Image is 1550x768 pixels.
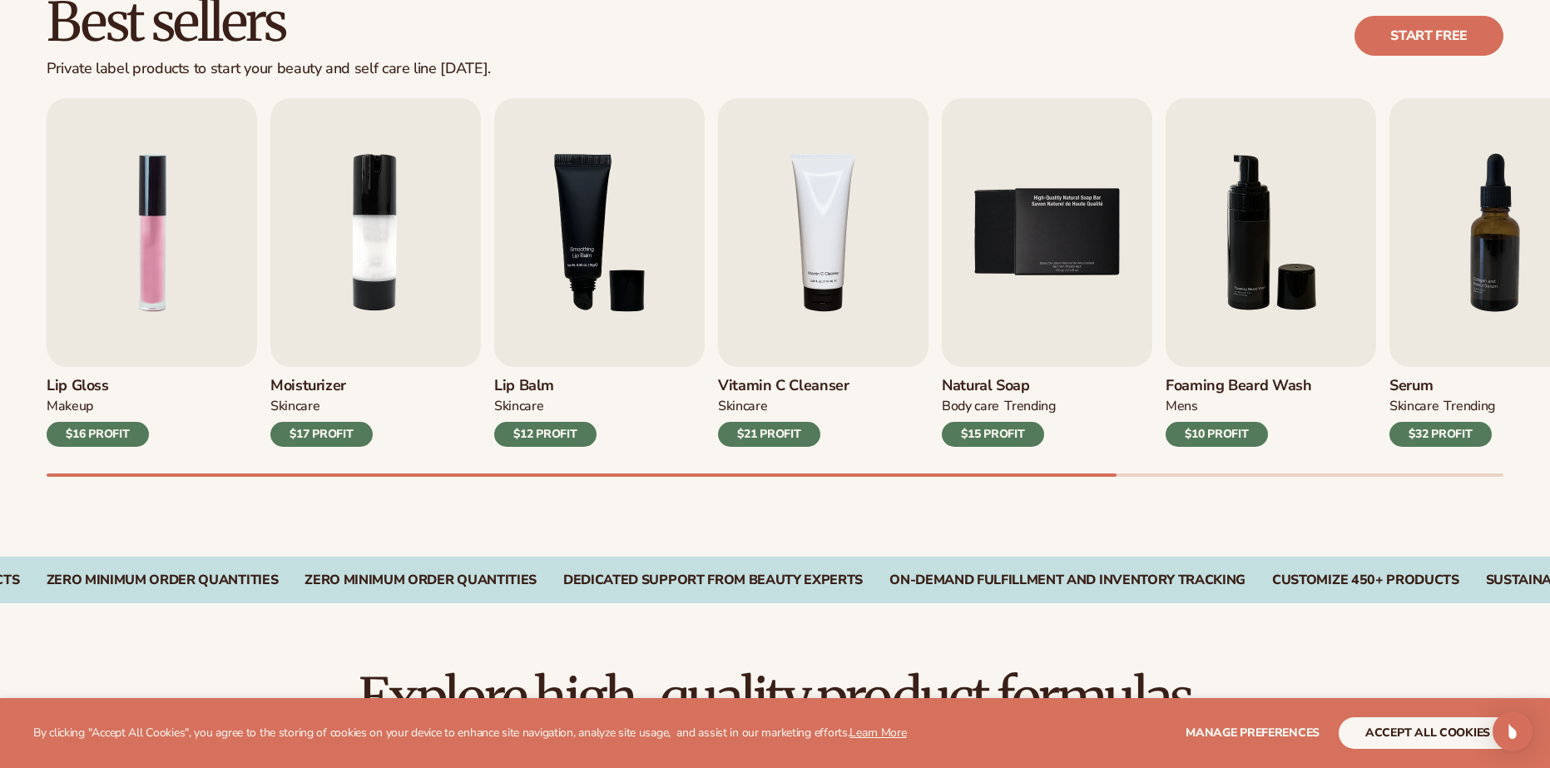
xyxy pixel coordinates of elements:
[305,572,537,588] div: Zero Minimum Order QuantitieS
[1389,398,1439,415] div: SKINCARE
[718,422,820,447] div: $21 PROFIT
[494,422,597,447] div: $12 PROFIT
[270,377,373,395] h3: Moisturizer
[1166,398,1198,415] div: mens
[47,670,1503,726] h2: Explore high-quality product formulas
[1444,398,1494,415] div: TRENDING
[563,572,863,588] div: Dedicated Support From Beauty Experts
[494,98,705,447] a: 3 / 9
[47,98,257,447] a: 1 / 9
[942,377,1056,395] h3: Natural Soap
[1339,717,1517,749] button: accept all cookies
[942,422,1044,447] div: $15 PROFIT
[47,398,93,415] div: MAKEUP
[1166,377,1312,395] h3: Foaming beard wash
[889,572,1245,588] div: On-Demand Fulfillment and Inventory Tracking
[47,377,149,395] h3: Lip Gloss
[1272,572,1459,588] div: CUSTOMIZE 450+ PRODUCTS
[718,398,767,415] div: Skincare
[270,98,481,447] a: 2 / 9
[1004,398,1055,415] div: TRENDING
[942,398,999,415] div: BODY Care
[1186,717,1320,749] button: Manage preferences
[47,572,279,588] div: Zero Minimum Order QuantitieS
[942,98,1152,447] a: 5 / 9
[718,98,929,447] a: 4 / 9
[1389,377,1495,395] h3: Serum
[494,398,543,415] div: SKINCARE
[1186,725,1320,741] span: Manage preferences
[270,422,373,447] div: $17 PROFIT
[1166,98,1376,447] a: 6 / 9
[494,377,597,395] h3: Lip Balm
[47,422,149,447] div: $16 PROFIT
[270,398,319,415] div: SKINCARE
[1354,16,1503,56] a: Start free
[1389,422,1492,447] div: $32 PROFIT
[718,377,849,395] h3: Vitamin C Cleanser
[33,726,907,741] p: By clicking "Accept All Cookies", you agree to the storing of cookies on your device to enhance s...
[1166,422,1268,447] div: $10 PROFIT
[849,725,906,741] a: Learn More
[47,60,491,78] div: Private label products to start your beauty and self care line [DATE].
[1493,711,1533,751] div: Open Intercom Messenger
